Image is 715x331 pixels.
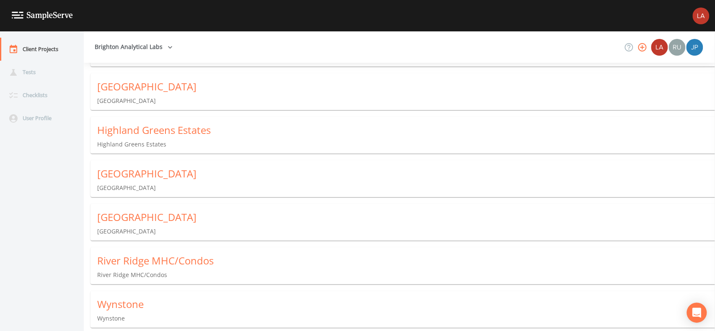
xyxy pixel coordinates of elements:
div: Russell Schindler [668,39,686,56]
div: Open Intercom Messenger [687,303,707,323]
img: 41241ef155101aa6d92a04480b0d0000 [686,39,703,56]
p: [GEOGRAPHIC_DATA] [97,227,715,236]
div: Wynstone [97,298,715,311]
button: Brighton Analytical Labs [91,39,176,55]
p: [GEOGRAPHIC_DATA] [97,97,715,105]
div: [GEOGRAPHIC_DATA] [97,210,715,224]
div: River Ridge MHC/Condos [97,254,715,267]
img: bd2ccfa184a129701e0c260bc3a09f9b [651,39,668,56]
img: bd2ccfa184a129701e0c260bc3a09f9b [692,8,709,24]
img: logo [12,12,73,20]
p: [GEOGRAPHIC_DATA] [97,184,715,192]
div: Highland Greens Estates [97,123,715,137]
img: a5c06d64ce99e847b6841ccd0307af82 [669,39,685,56]
div: [GEOGRAPHIC_DATA] [97,167,715,180]
p: Wynstone [97,314,715,323]
div: Joshua gere Paul [686,39,703,56]
p: River Ridge MHC/Condos [97,271,715,279]
div: Brighton Analytical [650,39,668,56]
p: Highland Greens Estates [97,140,715,149]
div: [GEOGRAPHIC_DATA] [97,80,715,93]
